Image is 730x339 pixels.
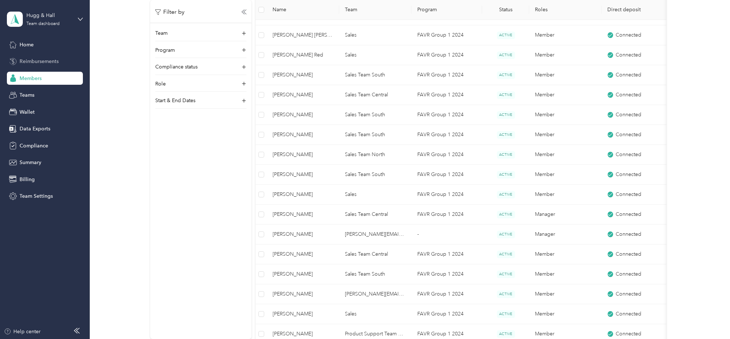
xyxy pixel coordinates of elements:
td: FAVR Group 1 2024 [412,45,482,65]
td: FAVR Group 1 2024 [412,85,482,105]
span: ACTIVE [497,91,515,99]
span: Members [20,75,42,82]
p: Role [155,80,166,88]
td: nicholas.duhon@hugghall.com [339,225,412,244]
td: - [412,225,482,244]
span: Connected [616,210,641,218]
td: Member [529,105,602,125]
span: [PERSON_NAME] [273,250,334,258]
span: [PERSON_NAME] [273,290,334,298]
td: Member [529,85,602,105]
td: FAVR Group 1 2024 [412,125,482,145]
span: ACTIVE [497,51,515,59]
td: Member [529,304,602,324]
span: Connected [616,131,641,139]
td: Sales [339,25,412,45]
span: Connected [616,91,641,99]
td: ryan.grebert@hugghall.com [339,284,412,304]
td: Manager [529,205,602,225]
span: [PERSON_NAME] [PERSON_NAME] [273,31,334,39]
td: Robert W. Sullivan [267,85,339,105]
td: Joseph M. Baker [267,205,339,225]
p: Filter by [155,8,185,17]
td: Sales Team Central [339,205,412,225]
td: Member [529,45,602,65]
td: FAVR Group 1 2024 [412,185,482,205]
td: Justin R. Heslep [267,284,339,304]
td: John S. Smith [267,304,339,324]
span: Connected [616,250,641,258]
span: ACTIVE [497,310,515,318]
td: Member [529,244,602,264]
span: ACTIVE [497,231,515,238]
span: Connected [616,71,641,79]
span: [PERSON_NAME] [273,230,334,238]
td: Mark T. Jr Wood [267,25,339,45]
span: [PERSON_NAME] [273,191,334,198]
span: Billing [20,176,35,183]
td: FAVR Group 1 2024 [412,145,482,165]
span: [PERSON_NAME] [273,310,334,318]
span: ACTIVE [497,171,515,179]
span: Data Exports [20,125,50,133]
span: ACTIVE [497,211,515,218]
span: ACTIVE [497,32,515,39]
div: Hugg & Hall [27,12,72,19]
span: [PERSON_NAME] [273,171,334,179]
span: ACTIVE [497,330,515,338]
span: ACTIVE [497,191,515,198]
td: FAVR Group 1 2024 [412,264,482,284]
span: ACTIVE [497,131,515,139]
button: Help center [4,328,41,335]
td: Sales Team Central [339,85,412,105]
td: Sales Team South [339,264,412,284]
span: [PERSON_NAME] [273,131,334,139]
span: Compliance [20,142,48,150]
span: Connected [616,171,641,179]
span: Connected [616,51,641,59]
td: Manager [529,225,602,244]
td: Member [529,145,602,165]
td: Member [529,125,602,145]
span: [PERSON_NAME] [273,270,334,278]
td: Member [529,165,602,185]
span: [PERSON_NAME] [273,210,334,218]
td: Member [529,284,602,304]
span: ACTIVE [497,71,515,79]
span: [PERSON_NAME] [273,91,334,99]
span: Wallet [20,108,35,116]
div: Team dashboard [27,22,60,26]
span: [PERSON_NAME] [273,151,334,159]
span: ACTIVE [497,290,515,298]
p: Start & End Dates [155,97,195,105]
p: Team [155,30,168,37]
td: FAVR Group 1 2024 [412,105,482,125]
span: Connected [616,111,641,119]
td: Member [529,65,602,85]
td: FAVR Group 1 2024 [412,284,482,304]
span: Summary [20,159,41,166]
td: Christopher J. Red [267,45,339,65]
span: Connected [616,290,641,298]
td: Sales [339,185,412,205]
td: Benjamin F. Stutts [267,65,339,85]
td: Sales Team South [339,165,412,185]
span: ACTIVE [497,251,515,258]
span: Connected [616,151,641,159]
td: Bradley P. Frye [267,165,339,185]
p: Program [155,46,175,54]
span: Home [20,41,34,49]
span: Connected [616,191,641,198]
td: FAVR Group 1 2024 [412,304,482,324]
span: ACTIVE [497,271,515,278]
span: Connected [616,31,641,39]
span: [PERSON_NAME] [273,330,334,338]
td: FAVR Group 1 2024 [412,165,482,185]
span: Connected [616,310,641,318]
td: Nicholas Duhon [267,225,339,244]
td: Christian C. Pannent [267,185,339,205]
span: [PERSON_NAME] [273,71,334,79]
span: Connected [616,330,641,338]
td: Sales [339,304,412,324]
